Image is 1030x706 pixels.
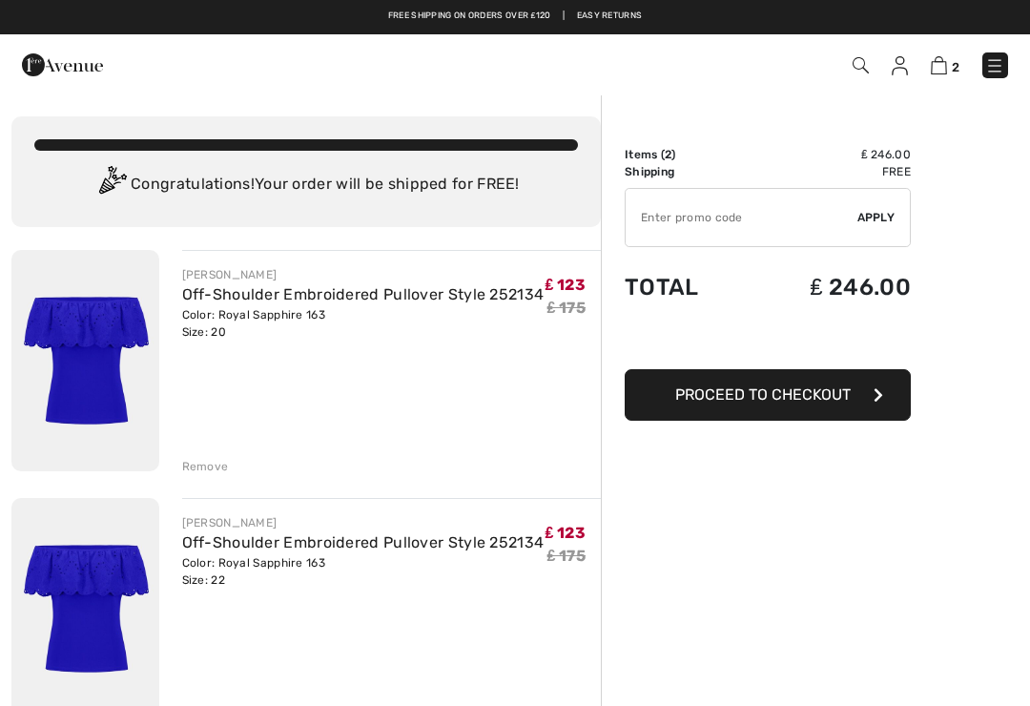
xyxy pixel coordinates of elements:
div: Congratulations! Your order will be shipped for FREE! [34,166,578,204]
span: | [563,10,565,23]
img: Menu [985,56,1004,75]
img: Search [853,57,869,73]
span: 2 [665,148,671,161]
span: ₤ 123 [546,524,586,542]
span: Apply [857,209,896,226]
div: Color: Royal Sapphire 163 Size: 22 [182,554,545,589]
img: Off-Shoulder Embroidered Pullover Style 252134 [11,250,159,471]
s: ₤ 175 [547,299,586,317]
td: Free [746,163,911,180]
td: ₤ 246.00 [746,146,911,163]
a: 2 [931,53,959,76]
a: Easy Returns [577,10,643,23]
a: Off-Shoulder Embroidered Pullover Style 252134 [182,533,545,551]
s: ₤ 175 [547,547,586,565]
iframe: PayPal [625,320,911,363]
img: Congratulation2.svg [93,166,131,204]
span: ₤ 123 [546,276,586,294]
a: Off-Shoulder Embroidered Pullover Style 252134 [182,285,545,303]
td: Items ( ) [625,146,746,163]
div: [PERSON_NAME] [182,514,545,531]
div: Remove [182,458,229,475]
img: 1ère Avenue [22,46,103,84]
td: Shipping [625,163,746,180]
button: Proceed to Checkout [625,369,911,421]
span: Proceed to Checkout [675,385,851,404]
div: [PERSON_NAME] [182,266,545,283]
td: ₤ 246.00 [746,255,911,320]
a: Free shipping on orders over ₤120 [388,10,551,23]
img: My Info [892,56,908,75]
a: 1ère Avenue [22,54,103,73]
img: Shopping Bag [931,56,947,74]
input: Promo code [626,189,857,246]
div: Color: Royal Sapphire 163 Size: 20 [182,306,545,341]
td: Total [625,255,746,320]
span: 2 [952,60,959,74]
